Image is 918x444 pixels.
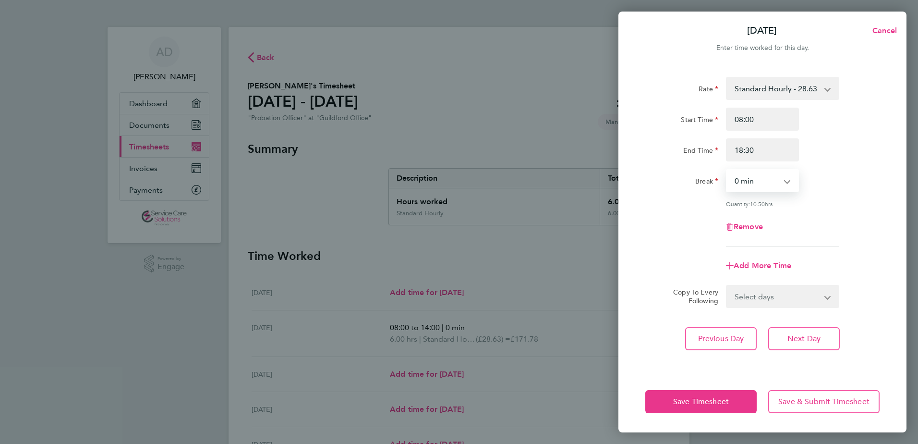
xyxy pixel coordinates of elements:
div: Quantity: hrs [726,200,839,208]
label: End Time [683,146,718,158]
span: Save & Submit Timesheet [778,397,870,407]
button: Add More Time [726,262,791,270]
input: E.g. 18:00 [726,138,799,161]
label: Copy To Every Following [665,288,718,305]
span: Add More Time [734,261,791,270]
button: Next Day [768,327,840,350]
span: Cancel [870,26,897,35]
p: [DATE] [747,24,777,37]
button: Remove [726,223,763,231]
div: Enter time worked for this day. [618,42,906,54]
label: Break [695,177,718,188]
input: E.g. 08:00 [726,108,799,131]
span: Next Day [787,334,821,344]
button: Save & Submit Timesheet [768,390,880,413]
span: Remove [734,222,763,231]
button: Save Timesheet [645,390,757,413]
label: Rate [699,85,718,96]
span: 10.50 [750,200,765,208]
span: Save Timesheet [673,397,729,407]
button: Cancel [857,21,906,40]
button: Previous Day [685,327,757,350]
label: Start Time [681,115,718,127]
span: Previous Day [698,334,744,344]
